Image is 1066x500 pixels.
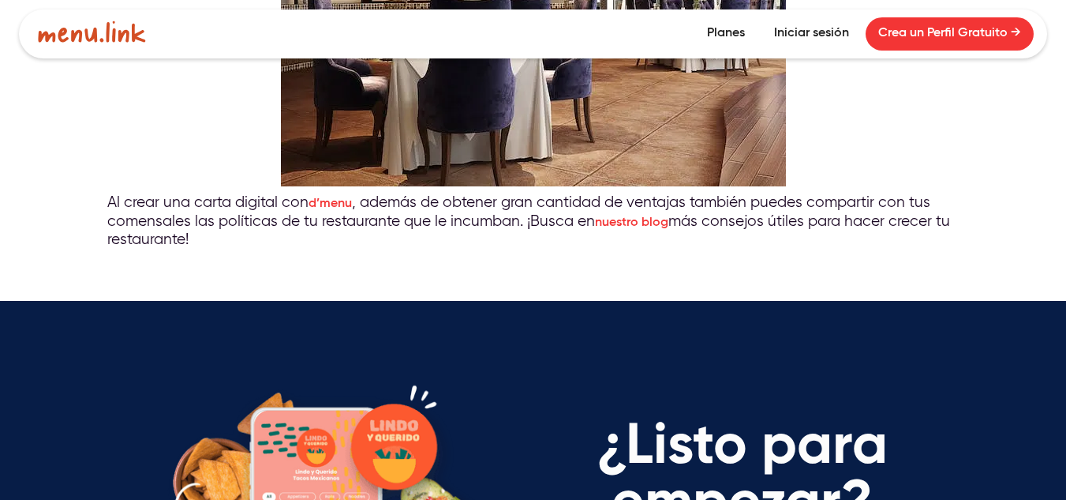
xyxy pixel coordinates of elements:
p: Al crear una carta digital con , además de obtener gran cantidad de ventajas también puedes compa... [107,194,959,249]
a: d’menu [309,197,352,210]
a: nuestro blog [595,216,668,229]
a: Iniciar sesión [761,17,862,51]
a: Planes [694,17,757,51]
a: Crea un Perfil Gratuito → [866,17,1034,51]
